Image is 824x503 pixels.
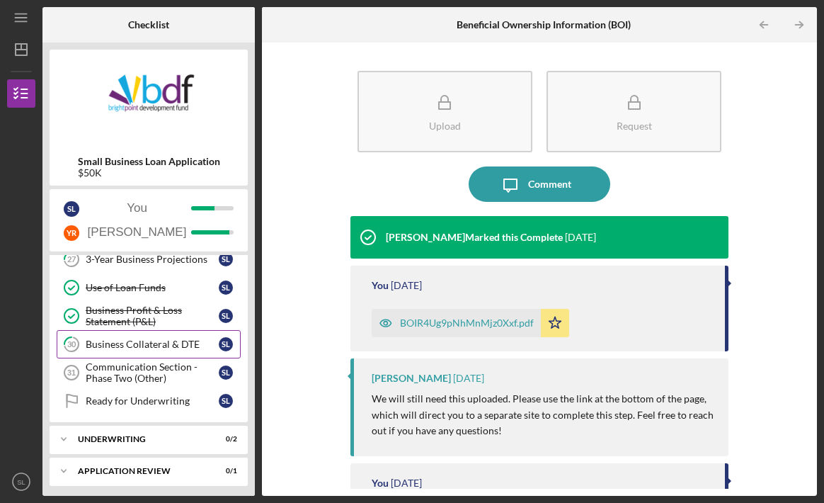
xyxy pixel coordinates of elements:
tspan: 31 [67,368,76,377]
div: Communication Section - Phase Two (Other) [86,361,219,384]
div: 0 / 1 [212,467,237,475]
a: 273-Year Business ProjectionsSL [57,245,241,273]
div: S L [219,337,233,351]
button: Comment [469,166,610,202]
div: S L [64,201,79,217]
div: S L [219,394,233,408]
div: Use of Loan Funds [86,282,219,293]
a: Ready for UnderwritingSL [57,387,241,415]
tspan: 30 [67,340,76,349]
div: [PERSON_NAME] [372,373,451,384]
time: 2025-08-25 18:02 [391,477,422,489]
button: Request [547,71,721,152]
button: BOIR4Ug9pNhMnMjz0Xxf.pdf [372,309,569,337]
div: Underwriting [78,435,202,443]
div: BOIR4Ug9pNhMnMjz0Xxf.pdf [400,317,534,329]
div: 0 / 2 [212,435,237,443]
a: 31Communication Section - Phase Two (Other)SL [57,358,241,387]
time: 2025-09-03 14:59 [565,232,596,243]
time: 2025-09-03 13:01 [391,280,422,291]
b: Checklist [128,19,169,30]
div: You [372,280,389,291]
div: 3-Year Business Projections [86,254,219,265]
b: Beneficial Ownership Information (BOI) Filing [457,19,658,30]
div: S L [219,281,233,295]
div: Business Collateral & DTE [86,339,219,350]
text: SL [17,478,25,486]
a: Business Profit & Loss Statement (P&L)SL [57,302,241,330]
div: Request [617,120,652,131]
img: Product logo [50,57,248,142]
a: 30Business Collateral & DTESL [57,330,241,358]
div: You [372,477,389,489]
div: Comment [528,166,571,202]
a: Use of Loan FundsSL [57,273,241,302]
tspan: 27 [67,255,76,264]
p: We will still need this uploaded. Please use the link at the bottom of the page, which will direc... [372,391,715,439]
div: $50K [78,167,220,179]
div: [PERSON_NAME] Marked this Complete [386,232,563,243]
div: Ready for Underwriting [86,395,219,407]
button: Upload [357,71,532,152]
button: SL [7,468,35,496]
div: Business Profit & Loss Statement (P&L) [86,305,219,327]
time: 2025-08-27 16:30 [453,373,484,384]
div: Application Review [78,467,202,475]
div: S L [219,366,233,380]
b: Small Business Loan Application [78,156,220,167]
div: S L [219,309,233,323]
div: Y R [64,225,79,241]
div: S L [219,252,233,266]
div: Upload [429,120,461,131]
